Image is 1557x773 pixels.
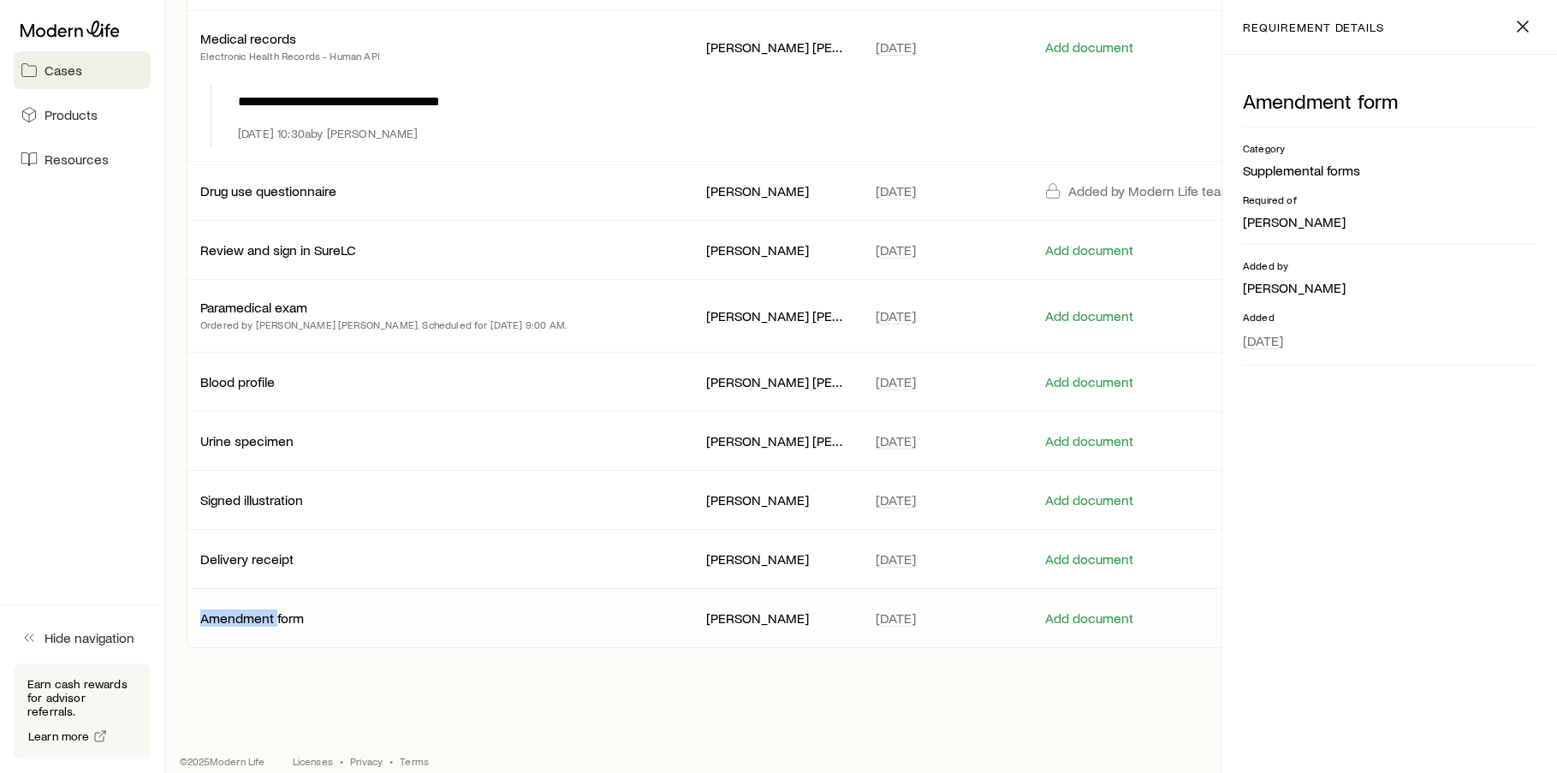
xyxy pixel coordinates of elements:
[200,491,303,508] p: Signed illustration
[1044,39,1134,56] button: Add document
[1243,279,1536,296] p: [PERSON_NAME]
[45,629,134,646] span: Hide navigation
[706,432,847,449] p: [PERSON_NAME] [PERSON_NAME]
[340,754,343,768] span: •
[200,299,307,316] p: Paramedical exam
[200,609,304,627] p: Amendment form
[350,754,383,768] a: Privacy
[1243,213,1536,230] p: [PERSON_NAME]
[876,609,916,627] span: [DATE]
[27,677,137,718] p: Earn cash rewards for advisor referrals.
[293,754,333,768] a: Licenses
[1068,182,1232,199] p: Added by Modern Life team
[200,30,296,47] p: Medical records
[200,182,336,199] p: Drug use questionnaire
[1243,310,1536,324] p: Added
[876,39,916,56] span: [DATE]
[876,307,916,324] span: [DATE]
[200,373,275,390] p: Blood profile
[1243,89,1536,113] p: Amendment form
[876,241,916,259] span: [DATE]
[706,550,847,568] p: [PERSON_NAME]
[876,550,916,568] span: [DATE]
[1044,374,1134,390] button: Add document
[1044,610,1134,627] button: Add document
[1243,259,1536,272] p: Added by
[200,241,356,259] p: Review and sign in SureLC
[706,373,847,390] p: [PERSON_NAME] [PERSON_NAME]
[876,373,916,390] span: [DATE]
[1044,308,1134,324] button: Add document
[200,47,380,64] p: Electronic Health Records - Human API
[200,550,294,568] p: Delivery receipt
[28,730,90,742] span: Learn more
[400,754,429,768] a: Terms
[14,140,151,178] a: Resources
[1243,21,1384,34] p: requirement details
[200,316,568,333] p: Ordered by [PERSON_NAME] [PERSON_NAME]. Scheduled for [DATE] 9:00 AM.
[706,182,847,199] p: [PERSON_NAME]
[706,609,847,627] p: [PERSON_NAME]
[45,106,98,123] span: Products
[706,241,847,259] p: [PERSON_NAME]
[14,51,151,89] a: Cases
[238,127,419,140] p: [DATE] 10:30a by [PERSON_NAME]
[45,62,82,79] span: Cases
[1243,332,1283,349] span: [DATE]
[1243,193,1536,206] p: Required of
[1243,162,1536,179] p: Supplemental forms
[1044,433,1134,449] button: Add document
[1243,141,1536,155] p: Category
[200,432,294,449] p: Urine specimen
[1044,551,1134,568] button: Add document
[706,491,847,508] p: [PERSON_NAME]
[1044,492,1134,508] button: Add document
[14,663,151,759] div: Earn cash rewards for advisor referrals.Learn more
[876,432,916,449] span: [DATE]
[876,182,916,199] span: [DATE]
[706,307,847,324] p: [PERSON_NAME] [PERSON_NAME]
[14,96,151,134] a: Products
[389,754,393,768] span: •
[706,39,847,56] p: [PERSON_NAME] [PERSON_NAME]
[14,619,151,657] button: Hide navigation
[1044,242,1134,259] button: Add document
[876,491,916,508] span: [DATE]
[180,754,265,768] p: © 2025 Modern Life
[45,151,109,168] span: Resources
